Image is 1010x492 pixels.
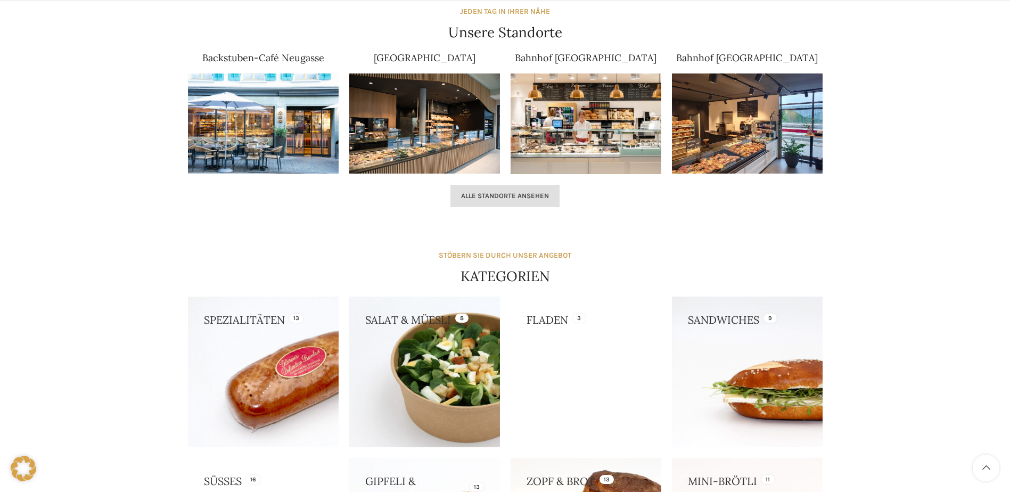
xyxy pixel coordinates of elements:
a: Bahnhof [GEOGRAPHIC_DATA] [676,52,818,64]
a: Bahnhof [GEOGRAPHIC_DATA] [515,52,656,64]
h4: Unsere Standorte [448,23,562,42]
div: JEDEN TAG IN IHRER NÄHE [460,6,550,18]
span: Alle Standorte ansehen [461,192,549,200]
a: Backstuben-Café Neugasse [202,52,324,64]
h4: KATEGORIEN [461,267,550,286]
a: Alle Standorte ansehen [450,185,560,207]
a: [GEOGRAPHIC_DATA] [374,52,475,64]
a: Scroll to top button [973,455,999,481]
div: STÖBERN SIE DURCH UNSER ANGEBOT [439,250,571,261]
